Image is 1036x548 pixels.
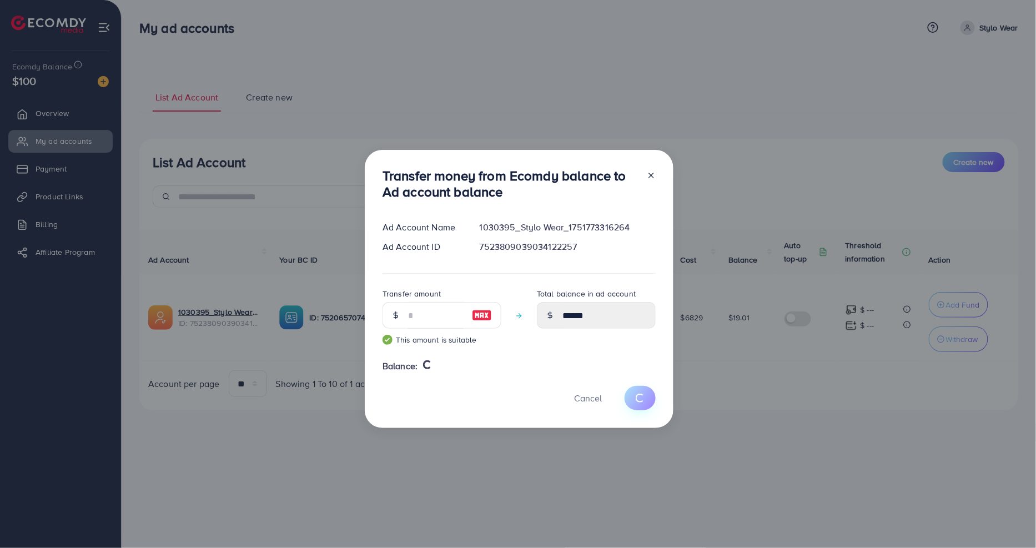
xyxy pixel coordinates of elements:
button: Cancel [560,386,616,410]
iframe: Chat [989,498,1028,540]
div: 7523809039034122257 [471,240,665,253]
img: image [472,309,492,322]
span: Cancel [574,392,602,404]
label: Total balance in ad account [537,288,636,299]
img: guide [383,335,393,345]
small: This amount is suitable [383,334,501,345]
div: Ad Account ID [374,240,471,253]
h3: Transfer money from Ecomdy balance to Ad account balance [383,168,638,200]
div: Ad Account Name [374,221,471,234]
div: 1030395_Stylo Wear_1751773316264 [471,221,665,234]
span: Balance: [383,360,418,373]
label: Transfer amount [383,288,441,299]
